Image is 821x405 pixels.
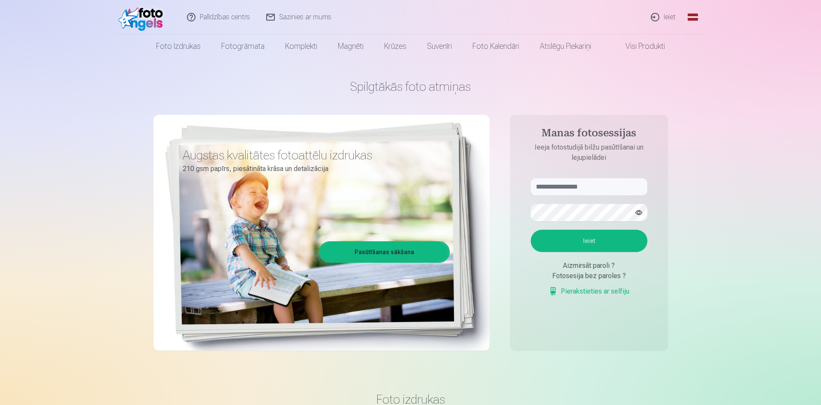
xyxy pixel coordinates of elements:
[601,34,675,58] a: Visi produkti
[417,34,462,58] a: Suvenīri
[320,243,448,261] a: Pasūtīšanas sākšana
[146,34,211,58] a: Foto izdrukas
[529,34,601,58] a: Atslēgu piekariņi
[549,286,629,297] a: Pierakstieties ar selfiju
[153,79,668,94] h1: Spilgtākās foto atmiņas
[275,34,328,58] a: Komplekti
[522,142,656,163] p: Ieeja fotostudijā bilžu pasūtīšanai un lejupielādei
[531,230,647,252] button: Ieiet
[118,3,168,31] img: /fa1
[211,34,275,58] a: Fotogrāmata
[374,34,417,58] a: Krūzes
[531,271,647,281] div: Fotosesija bez paroles ?
[522,127,656,142] h4: Manas fotosessijas
[328,34,374,58] a: Magnēti
[531,261,647,271] div: Aizmirsāt paroli ?
[183,163,443,175] p: 210 gsm papīrs, piesātināta krāsa un detalizācija
[462,34,529,58] a: Foto kalendāri
[183,147,443,163] h3: Augstas kvalitātes fotoattēlu izdrukas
